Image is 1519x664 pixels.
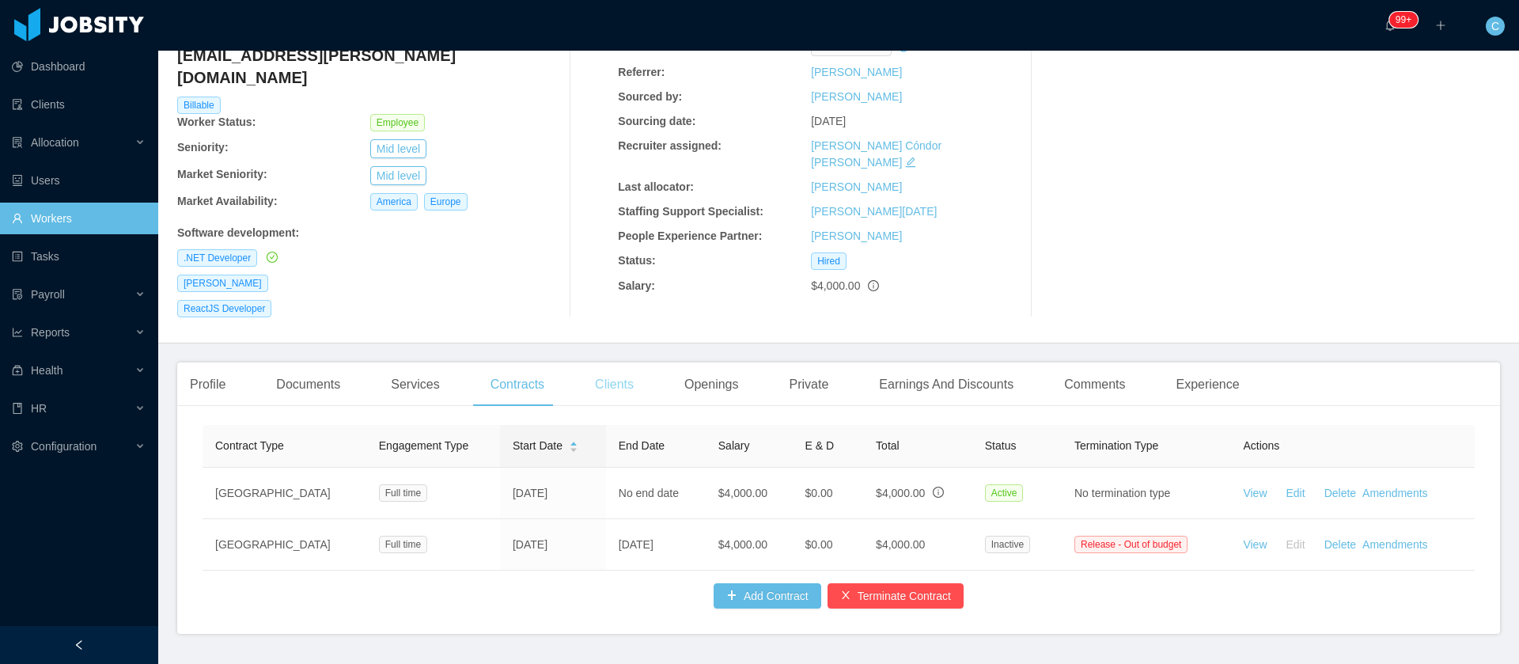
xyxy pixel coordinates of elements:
div: Sort [569,439,578,450]
td: [GEOGRAPHIC_DATA] [203,468,366,519]
span: Engagement Type [379,439,468,452]
span: America [370,193,418,211]
span: Active [985,484,1024,502]
div: Services [378,362,452,407]
div: Comments [1051,362,1138,407]
b: Software development : [177,226,299,239]
span: $0.00 [805,487,832,499]
span: $4,000.00 [876,538,925,551]
i: icon: edit [905,157,916,168]
a: View [1243,487,1267,499]
a: icon: profileTasks [12,241,146,272]
span: C [1491,17,1499,36]
a: icon: auditClients [12,89,146,120]
span: Payroll [31,288,65,301]
span: Europe [424,193,468,211]
a: icon: robotUsers [12,165,146,196]
span: Salary [718,439,750,452]
span: [PERSON_NAME] [177,275,268,292]
a: Amendments [1362,538,1427,551]
b: Recruiter assigned: [618,139,722,152]
a: [PERSON_NAME] [811,90,902,103]
i: icon: caret-up [569,440,578,445]
span: Allocation [31,136,79,149]
span: Actions [1243,439,1279,452]
span: .NET Developer [177,249,257,267]
b: Salary: [618,279,655,292]
b: Staffing Support Specialist: [618,205,763,218]
span: Full time [379,536,427,553]
span: Total [876,439,900,452]
i: icon: bell [1385,20,1396,31]
b: Seniority: [177,141,229,154]
button: Edit [1267,480,1318,506]
h4: [EMAIL_ADDRESS][PERSON_NAME][DOMAIN_NAME] [177,44,563,89]
a: [PERSON_NAME] [811,230,902,242]
span: $4,000.00 [811,279,860,292]
div: Earnings And Discounts [866,362,1026,407]
a: Delete [1324,487,1356,499]
i: icon: check-circle [267,252,278,263]
a: icon: check-circle [263,251,278,264]
td: [GEOGRAPHIC_DATA] [203,519,366,571]
span: Reports [31,326,70,339]
i: icon: file-protect [12,289,23,300]
span: $4,000.00 [718,487,767,499]
b: Status: [618,254,655,267]
button: Edit [1267,532,1318,557]
i: icon: medicine-box [12,365,23,376]
span: Billable [177,97,221,114]
a: Delete [1324,538,1356,551]
a: [PERSON_NAME][DATE] [811,205,937,218]
span: Health [31,364,63,377]
td: No end date [606,468,706,519]
span: End Date [619,439,665,452]
b: Sourced by: [618,90,682,103]
b: Worker Status: [177,116,256,128]
a: [PERSON_NAME] [811,180,902,193]
a: Edit [1286,487,1305,499]
div: Profile [177,362,238,407]
td: [DATE] [500,468,606,519]
span: $4,000.00 [876,487,925,499]
td: [DATE] [606,519,706,571]
a: Amendments [1362,487,1427,499]
span: ReactJS Developer [177,300,271,317]
span: Inactive [985,536,1030,553]
i: icon: line-chart [12,327,23,338]
button: icon: plusAdd Contract [714,583,821,609]
span: Configuration [31,440,97,453]
span: [DATE] [811,115,846,127]
span: Contract Type [215,439,284,452]
i: icon: caret-down [569,446,578,450]
td: No termination type [1062,468,1230,519]
span: $4,000.00 [718,538,767,551]
div: Openings [672,362,752,407]
span: E & D [805,439,834,452]
i: icon: setting [12,441,23,452]
div: Clients [582,362,646,407]
span: Hired [811,252,847,270]
span: Status [985,439,1017,452]
button: Mid level [370,139,426,158]
span: Release - Out of budget [1074,536,1188,553]
a: [PERSON_NAME] Cóndor [PERSON_NAME] [811,139,941,169]
td: [DATE] [500,519,606,571]
div: Private [777,362,842,407]
button: icon: closeTerminate Contract [828,583,964,609]
span: info-circle [868,280,879,291]
span: Start Date [513,438,563,454]
div: Contracts [478,362,557,407]
a: [PERSON_NAME] [811,66,902,78]
b: Last allocator: [618,180,694,193]
b: Sourcing date: [618,115,695,127]
span: Employee [370,114,425,131]
div: Experience [1164,362,1252,407]
sup: 196 [1389,12,1418,28]
button: Mid level [370,166,426,185]
b: Market Availability: [177,195,278,207]
span: info-circle [933,487,944,498]
a: View [1243,538,1267,551]
b: Referrer: [618,66,665,78]
i: icon: solution [12,137,23,148]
